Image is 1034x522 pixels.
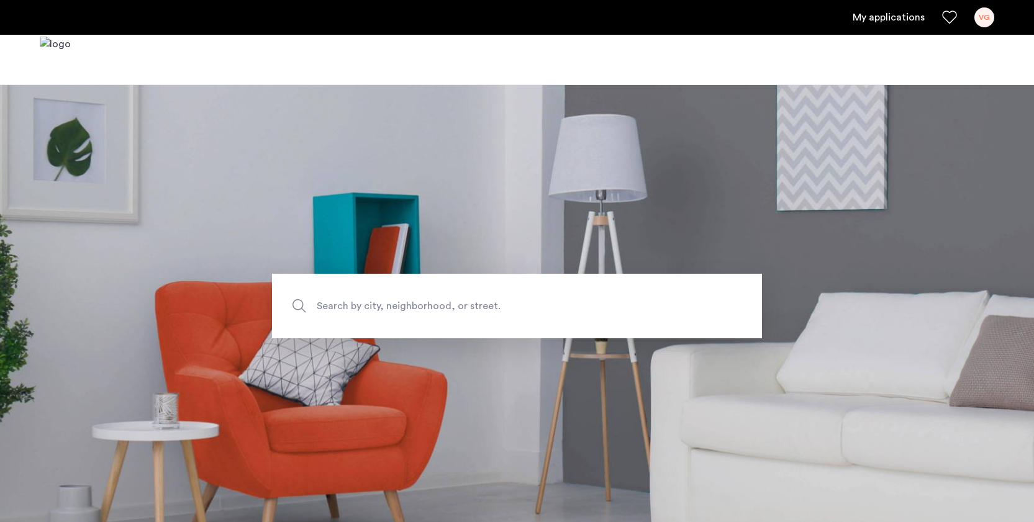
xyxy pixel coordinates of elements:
[853,10,925,25] a: My application
[272,274,762,338] input: Apartment Search
[317,297,660,314] span: Search by city, neighborhood, or street.
[40,37,71,83] img: logo
[40,37,71,83] a: Cazamio logo
[974,7,994,27] div: VG
[942,10,957,25] a: Favorites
